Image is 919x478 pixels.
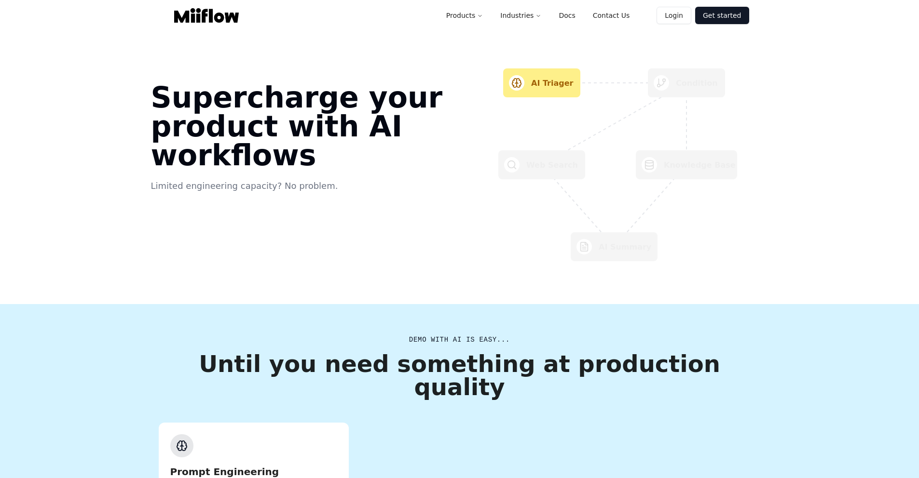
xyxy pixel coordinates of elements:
nav: Main [439,6,637,25]
h3: Until you need something at production quality [159,352,761,398]
text: Condition [676,79,718,88]
a: Contact Us [585,6,637,25]
a: Login [657,7,691,24]
a: Docs [551,6,583,25]
text: Knowledge Base [664,160,736,170]
text: AI Summary [599,242,652,252]
button: Industries [493,6,549,25]
p: Limited engineering capacity? No problem. [151,177,338,195]
a: Logo [170,8,243,23]
a: Get started [695,7,749,24]
text: AI Triager [531,79,574,88]
h1: Supercharge your product with AI workflows [151,83,460,170]
button: Products [439,6,491,25]
h2: Demo with AI is easy... [159,335,761,345]
text: Web Search [526,160,578,170]
img: Logo [174,8,239,23]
